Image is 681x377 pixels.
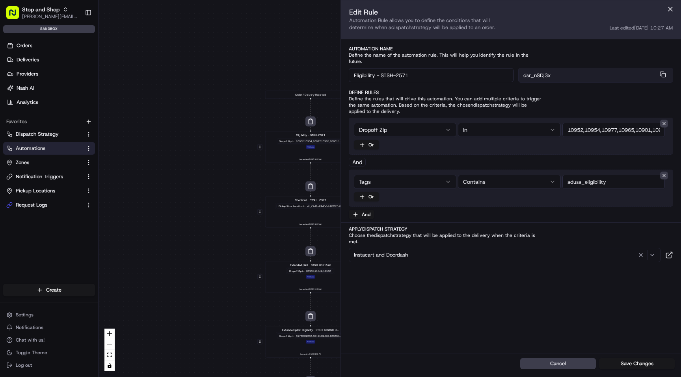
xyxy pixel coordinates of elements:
a: Automations [6,145,82,152]
div: Favorites [3,115,95,128]
button: Chat with us! [3,334,95,346]
a: Analytics [3,96,98,109]
button: Dispatch Strategy [3,128,95,140]
span: Automations [16,145,45,152]
span: Pickup Store Location [279,205,303,208]
div: Order / Delivery Received [265,91,356,99]
span: Define the rules that will drive this automation. You can add multiple criteria to trigger the sa... [349,96,543,115]
a: Orders [3,39,98,52]
button: Zones [3,156,95,169]
div: 10952,10954,10977,10965,10901,10931,10974 [295,139,342,143]
span: Last updated: [DATE] 4:35 PM [300,353,321,356]
div: + 1 more [306,275,315,279]
span: Chat with us! [16,337,45,343]
div: Start new chat [27,75,129,83]
div: We're available if you need us! [27,83,100,89]
button: Log out [3,360,95,371]
span: Zones [16,159,29,166]
button: Automations [3,142,95,155]
button: fit view [104,350,115,360]
span: Create [46,286,61,294]
a: Dispatch Strategy [6,131,82,138]
a: Deliveries [3,54,98,66]
input: Value [562,175,665,189]
button: Notification Triggers [3,170,95,183]
span: Notifications [16,324,43,331]
button: zoom in [104,329,115,339]
span: Last updated: [DATE] 10:27 AM [300,223,322,226]
span: Analytics [17,99,38,106]
span: Orders [17,42,32,49]
button: Stop and Shop[PERSON_NAME][EMAIL_ADDRESS][DOMAIN_NAME] [3,3,82,22]
img: Nash [8,8,24,24]
span: Dropoff Zip [279,334,291,338]
a: 📗Knowledge Base [5,111,63,125]
p: Welcome 👋 [8,31,143,44]
div: 06905,11542,11560 [305,269,332,273]
label: Apply Dispatch Strategy [349,226,673,232]
span: Settings [16,312,33,318]
a: Nash AI [3,82,98,94]
span: [PERSON_NAME][EMAIL_ADDRESS][DOMAIN_NAME] [22,13,78,20]
span: Providers [17,70,38,78]
button: Stop and Shop [22,6,60,13]
span: Define the name of the automation rule. This will help you identify the rule in the future. [349,52,543,65]
button: Or [354,192,379,201]
button: And [349,210,374,219]
div: And [349,158,366,166]
span: Instacart and Doordash [354,251,408,259]
a: Providers [3,68,98,80]
span: Pylon [78,133,95,139]
span: Log out [16,362,32,368]
a: Request Logs [6,201,82,209]
span: Dropoff Zip [289,270,301,273]
div: + 1 more [306,145,315,149]
span: Eligibility - STSH-2571 [296,133,325,137]
span: Notification Triggers [16,173,63,180]
button: Instacart and Doordash [349,248,661,262]
label: Automation Name [349,46,673,52]
button: Cancel [520,358,596,369]
span: API Documentation [74,114,127,122]
span: Nash AI [17,85,34,92]
button: Request Logs [3,199,95,211]
label: Define Rules [349,89,673,96]
button: Pickup Locations [3,185,95,197]
button: Notifications [3,322,95,333]
span: Choose the dispatch strategy that will be applied to the delivery when the criteria is met. [349,232,543,245]
span: in [292,140,294,143]
span: Extended pilot-Eligibility - STSH-6+STSH-2512 [282,328,339,332]
button: Start new chat [134,78,143,87]
input: Clear [20,51,130,59]
span: Pickup Locations [16,187,55,194]
span: Checkout - STSH - 2571 [295,198,327,202]
span: Last updated: [DATE] 10:27 AM [300,158,322,161]
div: + 1 more [306,340,315,344]
h2: Edit Rule [349,8,551,16]
p: Automation Rule allows you to define the conditions that will determine when a dispatch strategy ... [349,17,551,31]
a: Zones [6,159,82,166]
div: 01760,02030,02481,02482,10303,10314 [295,334,342,338]
span: in [303,205,305,208]
a: Powered byPylon [56,133,95,139]
span: in [292,334,294,338]
button: Settings [3,309,95,320]
span: Extended pilot - STSH-637+542 [290,263,331,267]
span: Request Logs [16,201,47,209]
button: Or [354,140,379,150]
div: 📗 [8,115,14,121]
span: in [302,270,304,273]
div: Last edited [DATE] 10:27 AM [610,25,673,31]
span: Knowledge Base [16,114,60,122]
span: Dispatch Strategy [16,131,59,138]
div: 💻 [67,115,73,121]
span: Deliveries [17,56,39,63]
span: Last updated: [DATE] 11:06 AM [300,288,322,291]
button: Save Changes [599,358,675,369]
button: toggle interactivity [104,360,115,371]
input: Value [562,123,665,137]
button: Toggle Theme [3,347,95,358]
img: 1736555255976-a54dd68f-1ca7-489b-9aae-adbdc363a1c4 [8,75,22,89]
div: sandbox [3,25,95,33]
